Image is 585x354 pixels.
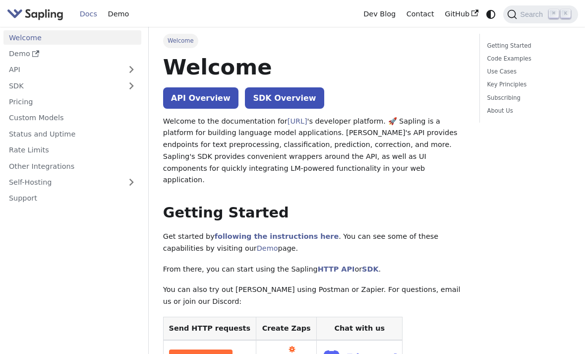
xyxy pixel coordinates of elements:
[362,265,378,273] a: SDK
[163,231,466,255] p: Get started by . You can see some of these capabilities by visiting our page.
[7,7,67,21] a: Sapling.ai
[3,191,141,206] a: Support
[163,87,238,109] a: API Overview
[3,30,141,45] a: Welcome
[288,117,307,125] a: [URL]
[487,41,567,51] a: Getting Started
[487,106,567,116] a: About Us
[3,127,141,141] a: Status and Uptime
[517,10,549,18] span: Search
[503,5,578,23] button: Search (Command+K)
[318,265,355,273] a: HTTP API
[163,116,466,187] p: Welcome to the documentation for 's developer platform. 🚀 Sapling is a platform for building lang...
[256,317,317,340] th: Create Zaps
[7,7,63,21] img: Sapling.ai
[3,47,141,61] a: Demo
[561,9,571,18] kbd: K
[74,6,103,22] a: Docs
[163,34,466,48] nav: Breadcrumbs
[257,244,278,252] a: Demo
[163,284,466,308] p: You can also try out [PERSON_NAME] using Postman or Zapier. For questions, email us or join our D...
[3,175,141,190] a: Self-Hosting
[3,95,141,109] a: Pricing
[103,6,134,22] a: Demo
[121,63,141,77] button: Expand sidebar category 'API'
[484,7,498,21] button: Switch between dark and light mode (currently system mode)
[3,159,141,173] a: Other Integrations
[317,317,403,340] th: Chat with us
[401,6,440,22] a: Contact
[163,264,466,276] p: From there, you can start using the Sapling or .
[163,54,466,80] h1: Welcome
[487,93,567,103] a: Subscribing
[487,67,567,76] a: Use Cases
[358,6,401,22] a: Dev Blog
[3,143,141,157] a: Rate Limits
[215,232,339,240] a: following the instructions here
[121,78,141,93] button: Expand sidebar category 'SDK'
[487,54,567,64] a: Code Examples
[3,78,121,93] a: SDK
[3,111,141,125] a: Custom Models
[439,6,483,22] a: GitHub
[549,9,559,18] kbd: ⌘
[487,80,567,89] a: Key Principles
[163,317,256,340] th: Send HTTP requests
[163,204,466,222] h2: Getting Started
[3,63,121,77] a: API
[163,34,198,48] span: Welcome
[245,87,324,109] a: SDK Overview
